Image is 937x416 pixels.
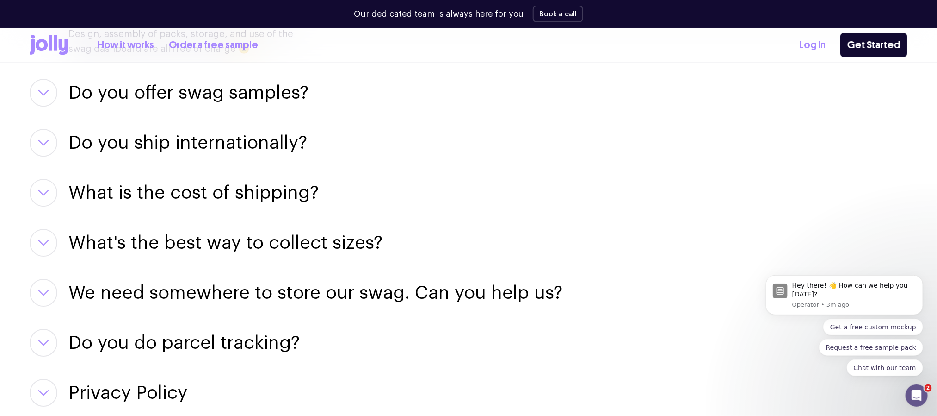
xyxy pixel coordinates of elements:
[169,38,258,53] a: Order a free sample
[354,8,524,20] p: Our dedicated team is always here for you
[533,6,583,22] button: Book a call
[906,384,928,407] iframe: Intercom live chat
[68,229,382,257] button: What's the best way to collect sizes?
[925,384,932,392] span: 2
[752,201,937,391] iframe: Intercom notifications message
[68,129,307,157] button: Do you ship internationally?
[98,38,154,53] a: How it works
[68,79,308,107] button: Do you offer swag samples?
[68,329,300,357] button: Do you do parcel tracking?
[68,279,562,307] button: We need somewhere to store our swag. Can you help us?
[800,38,826,53] a: Log In
[840,33,907,57] a: Get Started
[68,179,319,207] button: What is the cost of shipping?
[68,379,187,407] button: Privacy Policy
